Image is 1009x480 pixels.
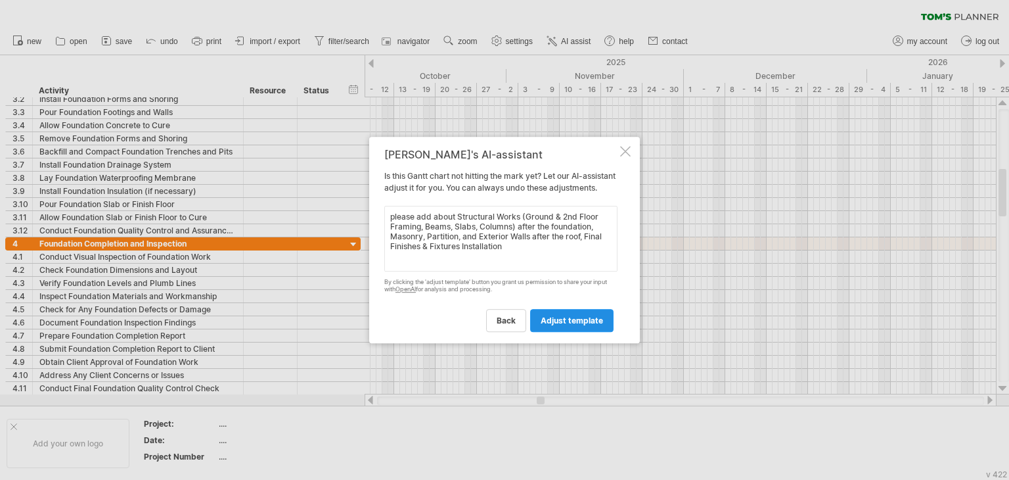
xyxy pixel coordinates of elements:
[384,149,617,160] div: [PERSON_NAME]'s AI-assistant
[497,316,516,325] span: back
[486,309,526,332] a: back
[530,309,614,332] a: adjust template
[395,285,416,293] a: OpenAI
[384,149,617,331] div: Is this Gantt chart not hitting the mark yet? Let our AI-assistant adjust it for you. You can alw...
[384,279,617,293] div: By clicking the 'adjust template' button you grant us permission to share your input with for ana...
[541,316,603,325] span: adjust template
